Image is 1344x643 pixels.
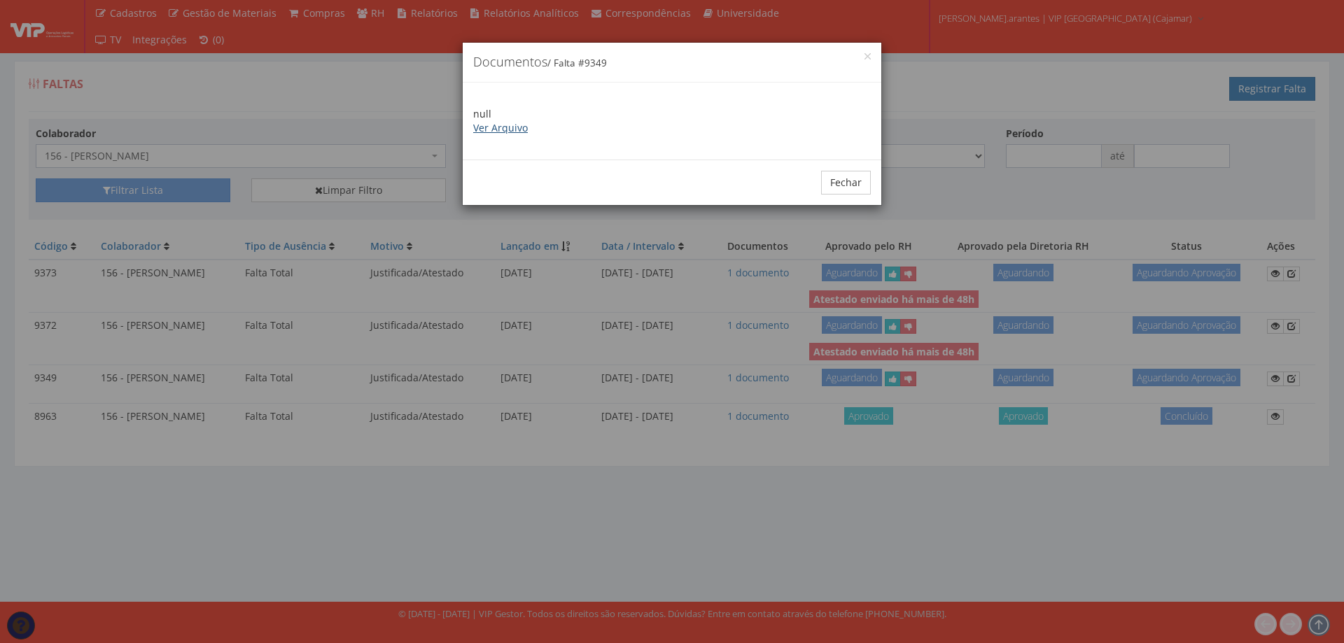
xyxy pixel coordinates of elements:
h4: Documentos [473,53,871,71]
small: / Falta # [547,57,607,69]
button: Close [864,53,871,59]
p: null [473,107,871,135]
span: 9349 [584,57,607,69]
button: Fechar [821,171,871,195]
a: Ver Arquivo [473,121,528,134]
